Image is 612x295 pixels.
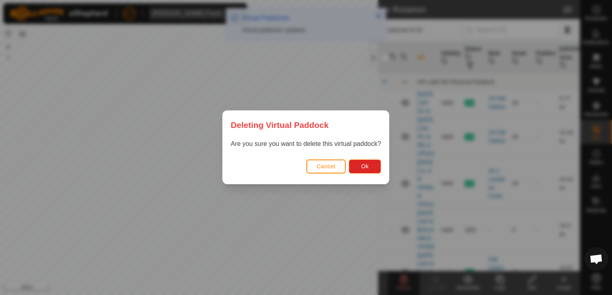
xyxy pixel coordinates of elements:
[584,247,608,271] div: Open chat
[306,159,346,173] button: Cancel
[231,119,329,131] span: Deleting Virtual Paddock
[231,140,381,149] p: Are you sure you want to delete this virtual paddock?
[361,163,369,170] span: Ok
[349,159,381,173] button: Ok
[317,163,336,170] span: Cancel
